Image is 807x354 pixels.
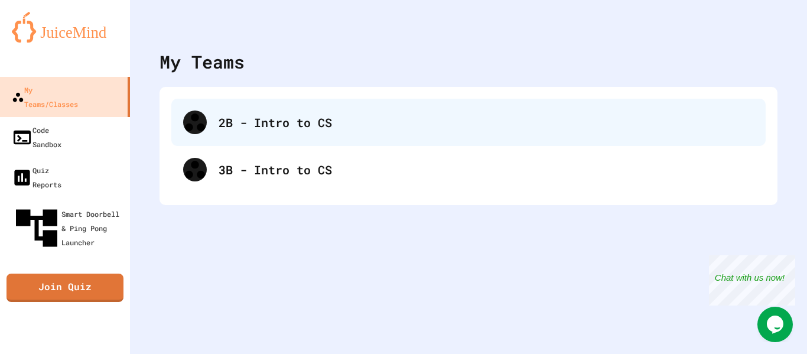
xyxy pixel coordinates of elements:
div: 3B - Intro to CS [171,146,766,193]
img: logo-orange.svg [12,12,118,43]
iframe: chat widget [757,307,795,342]
div: Code Sandbox [12,123,61,151]
iframe: chat widget [709,255,795,306]
div: 3B - Intro to CS [219,161,754,178]
div: Smart Doorbell & Ping Pong Launcher [12,203,125,253]
div: My Teams [160,48,245,75]
div: 2B - Intro to CS [171,99,766,146]
div: My Teams/Classes [12,83,78,111]
div: Quiz Reports [12,163,61,191]
div: 2B - Intro to CS [219,113,754,131]
a: Join Quiz [6,274,123,302]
